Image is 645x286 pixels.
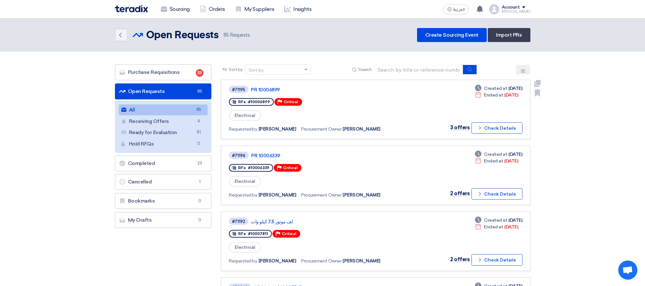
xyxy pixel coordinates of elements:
span: Created at [484,151,507,158]
span: Sort by [229,66,243,73]
a: PR 10006339 [251,153,410,159]
span: 4 [195,118,202,125]
a: Cancelled1 [115,174,212,190]
span: Created at [484,85,507,92]
span: Critical [282,232,296,236]
span: 1 [196,179,203,185]
button: Check Details [471,254,522,266]
span: Requested by [229,258,257,264]
span: 0 [196,198,203,204]
span: RFx [238,100,246,104]
div: [PERSON_NAME] [502,10,530,13]
span: Electrical [229,242,261,253]
a: Import PRs [488,28,530,42]
span: Procurement Owner [301,258,341,264]
span: Ended at [484,158,503,164]
img: Teradix logo [115,5,148,12]
button: Check Details [471,188,522,200]
span: #10007811 [248,232,268,236]
div: #71195 [232,88,245,92]
span: [PERSON_NAME] [259,126,296,132]
button: Check Details [471,122,522,134]
span: 85 [223,32,229,38]
a: لف موتور 7.5 كيلو وات [251,219,410,225]
div: [DATE] [475,217,522,224]
div: [DATE] [475,158,518,164]
span: Electrical [229,110,261,121]
span: العربية [453,7,465,12]
div: Account [502,5,520,10]
span: 0 [195,140,202,147]
span: Critical [283,166,298,170]
span: RFx [238,232,246,236]
img: profile_test.png [489,4,499,14]
a: Open chat [618,261,637,280]
input: Search by title or reference number [374,65,463,75]
a: Orders [195,2,230,16]
span: Search [358,66,372,73]
div: #71192 [232,219,245,224]
span: Requested by [229,126,257,132]
span: 23 [196,160,203,167]
span: Ended at [484,92,503,98]
span: #10006899 [248,100,270,104]
div: [DATE] [475,85,522,92]
a: Open Requests85 [115,83,212,99]
span: Procurement Owner [301,192,341,198]
a: Insights [279,2,316,16]
div: [DATE] [475,151,522,158]
span: RFx [238,166,246,170]
span: Created at [484,217,507,224]
span: Procurement Owner [301,126,341,132]
a: Create Sourcing Event [417,28,487,42]
span: Critical [284,100,298,104]
span: 2 offers [450,190,470,197]
a: Sourcing [156,2,195,16]
span: [PERSON_NAME] [259,192,296,198]
span: [PERSON_NAME] [259,258,296,264]
span: 85 [196,88,203,95]
span: [PERSON_NAME] [343,192,380,198]
span: Electrical [229,176,261,187]
span: 33 [196,69,203,77]
span: [PERSON_NAME] [343,258,380,264]
a: Ready for Evaluation [119,127,208,138]
a: PR 10006899 [251,87,410,93]
a: Purchase Requisitions33 [115,64,212,80]
span: 3 offers [450,125,470,131]
span: Requests [223,32,250,39]
div: Sort by [249,67,264,74]
h2: Open Requests [146,29,219,42]
span: 85 [195,106,202,113]
div: [DATE] [475,92,518,98]
a: All [119,104,208,115]
span: Requested by [229,192,257,198]
div: [DATE] [475,224,518,230]
span: 81 [195,129,202,136]
a: My Suppliers [230,2,279,16]
a: Receiving Offers [119,116,208,127]
a: My Drafts0 [115,212,212,228]
span: [PERSON_NAME] [343,126,380,132]
span: #10006339 [248,166,269,170]
div: #71194 [232,154,245,158]
span: Ended at [484,224,503,230]
button: العربية [443,4,469,14]
a: Completed23 [115,155,212,171]
a: Bookmarks0 [115,193,212,209]
a: Hold RFQs [119,139,208,149]
span: 2 offers [450,256,470,262]
span: 0 [196,217,203,223]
